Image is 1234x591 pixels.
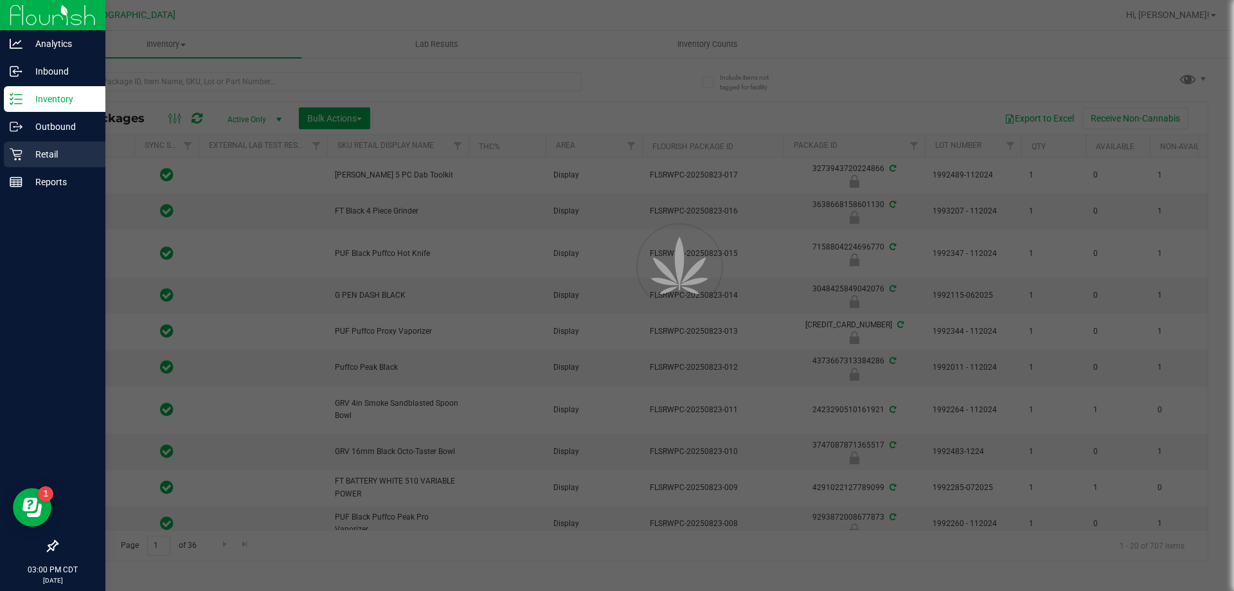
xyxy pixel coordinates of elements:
[10,65,22,78] inline-svg: Inbound
[22,36,100,51] p: Analytics
[22,91,100,107] p: Inventory
[22,174,100,190] p: Reports
[13,488,51,527] iframe: Resource center
[10,148,22,161] inline-svg: Retail
[10,176,22,188] inline-svg: Reports
[10,120,22,133] inline-svg: Outbound
[10,93,22,105] inline-svg: Inventory
[22,64,100,79] p: Inbound
[38,486,53,502] iframe: Resource center unread badge
[22,119,100,134] p: Outbound
[6,576,100,585] p: [DATE]
[22,147,100,162] p: Retail
[10,37,22,50] inline-svg: Analytics
[6,564,100,576] p: 03:00 PM CDT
